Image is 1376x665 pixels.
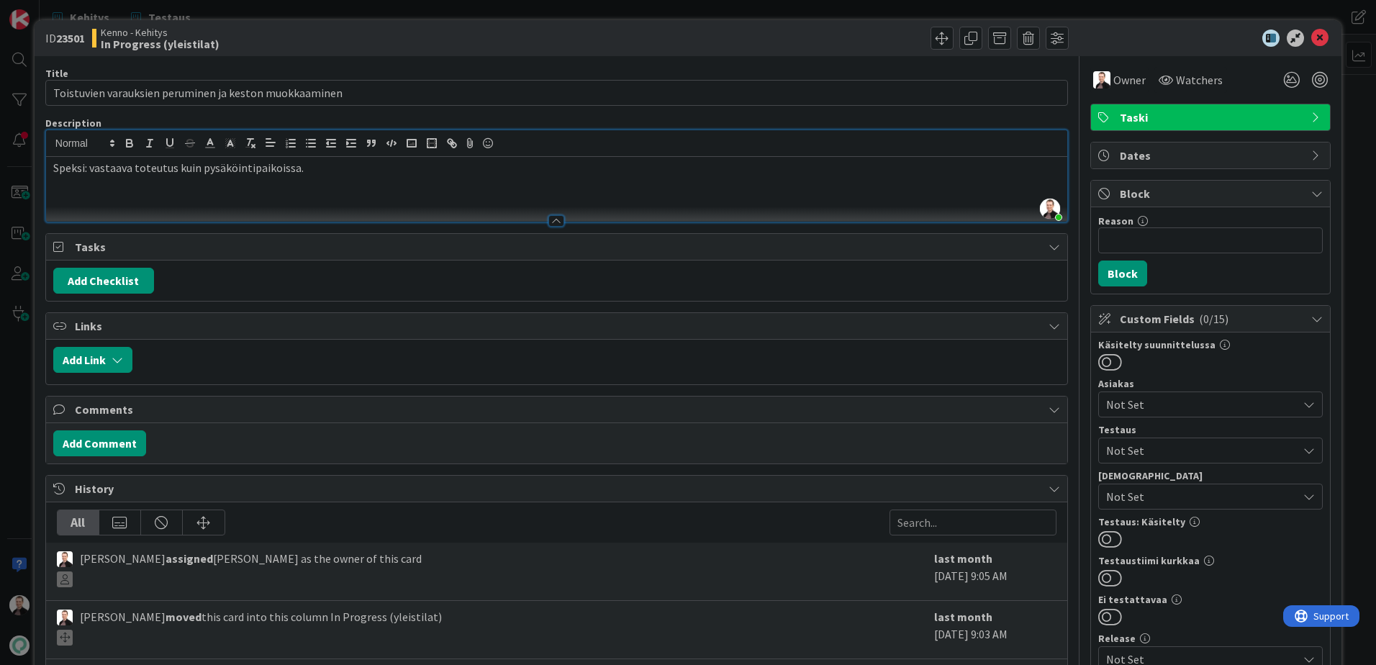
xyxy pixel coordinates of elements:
[75,238,1041,255] span: Tasks
[56,31,85,45] b: 23501
[53,347,132,373] button: Add Link
[1120,147,1304,164] span: Dates
[101,38,219,50] b: In Progress (yleistilat)
[1098,633,1323,643] div: Release
[58,510,99,535] div: All
[53,430,146,456] button: Add Comment
[1040,199,1060,219] img: tlwoCBpLi8iQ7m9SmdbiGsh4Go4lFjjH.jpg
[1120,109,1304,126] span: Taski
[75,480,1041,497] span: History
[1120,185,1304,202] span: Block
[101,27,219,38] span: Kenno - Kehitys
[53,268,154,294] button: Add Checklist
[1106,442,1298,459] span: Not Set
[80,608,442,646] span: [PERSON_NAME] this card into this column In Progress (yleistilat)
[57,551,73,567] img: VP
[934,551,992,566] b: last month
[1098,471,1323,481] div: [DEMOGRAPHIC_DATA]
[1098,517,1323,527] div: Testaus: Käsitelty
[1106,488,1298,505] span: Not Set
[1093,71,1110,89] img: VP
[1098,379,1323,389] div: Asiakas
[1098,261,1147,286] button: Block
[1098,594,1323,605] div: Ei testattavaa
[75,317,1041,335] span: Links
[75,401,1041,418] span: Comments
[166,551,213,566] b: assigned
[934,608,1056,651] div: [DATE] 9:03 AM
[1098,214,1133,227] label: Reason
[45,30,85,47] span: ID
[45,80,1068,106] input: type card name here...
[1176,71,1223,89] span: Watchers
[934,610,992,624] b: last month
[80,550,422,587] span: [PERSON_NAME] [PERSON_NAME] as the owner of this card
[1113,71,1146,89] span: Owner
[57,610,73,625] img: VP
[53,160,1060,176] p: Speksi: vastaava toteutus kuin pysäköintipaikoissa.
[45,67,68,80] label: Title
[1199,312,1228,326] span: ( 0/15 )
[1098,340,1323,350] div: Käsitelty suunnittelussa
[934,550,1056,593] div: [DATE] 9:05 AM
[166,610,202,624] b: moved
[30,2,65,19] span: Support
[1098,425,1323,435] div: Testaus
[1106,396,1298,413] span: Not Set
[1120,310,1304,327] span: Custom Fields
[1098,556,1323,566] div: Testaustiimi kurkkaa
[45,117,101,130] span: Description
[890,510,1056,535] input: Search...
